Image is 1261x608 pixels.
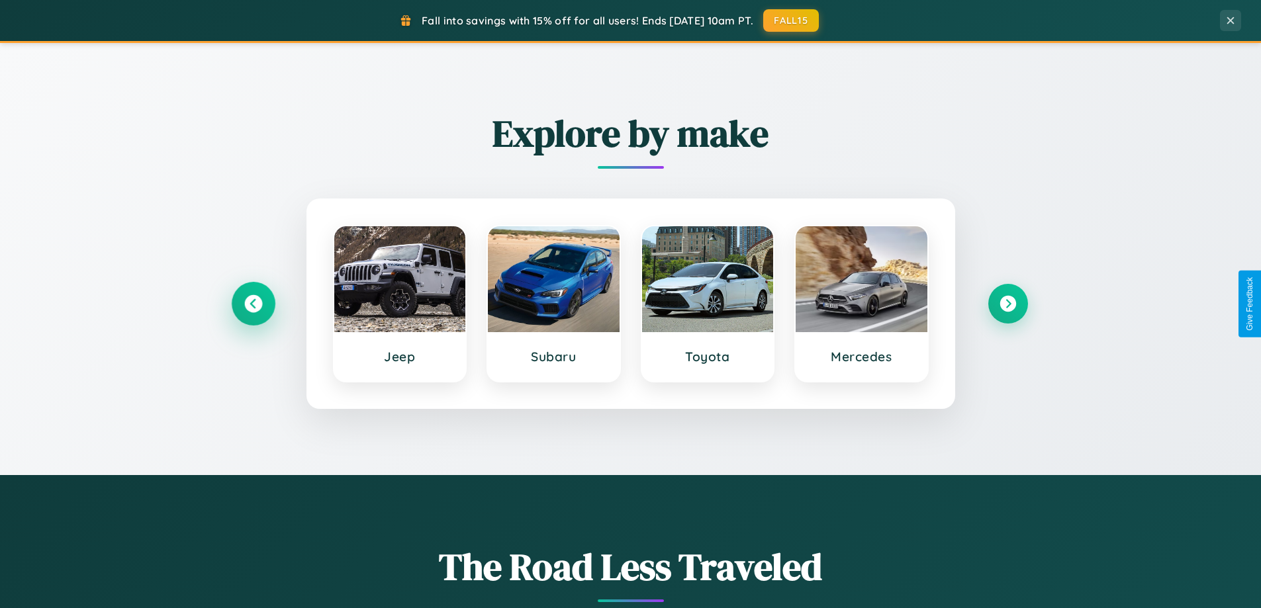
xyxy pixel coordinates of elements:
h2: Explore by make [234,108,1028,159]
h3: Mercedes [809,349,914,365]
button: FALL15 [763,9,819,32]
span: Fall into savings with 15% off for all users! Ends [DATE] 10am PT. [422,14,753,27]
div: Give Feedback [1245,277,1254,331]
h3: Toyota [655,349,761,365]
h3: Subaru [501,349,606,365]
h3: Jeep [348,349,453,365]
h1: The Road Less Traveled [234,541,1028,592]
